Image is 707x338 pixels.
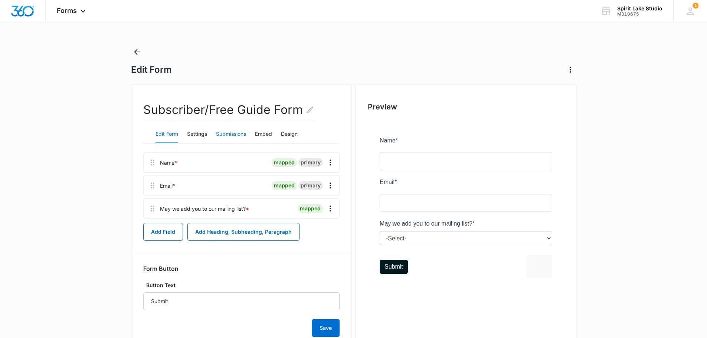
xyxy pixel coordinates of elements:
div: account id [617,12,662,17]
button: Overflow Menu [324,180,336,191]
button: Add Heading, Subheading, Paragraph [187,223,300,241]
div: May we add you to our mailing list? [160,205,249,213]
label: Button Text [143,281,340,289]
button: Settings [187,125,207,143]
button: Design [281,125,298,143]
div: primary [298,158,323,167]
span: 1 [693,3,698,9]
button: Edit Form Name [305,101,314,119]
div: account name [617,6,662,12]
div: notifications count [693,3,698,9]
h1: Edit Form [131,64,172,75]
button: Actions [564,64,576,76]
div: mapped [272,181,297,190]
div: Email [160,182,176,190]
div: primary [298,181,323,190]
div: Name [160,159,178,167]
h3: Form Button [143,265,179,272]
button: Back [131,46,143,58]
h2: Preview [368,101,564,112]
button: Embed [255,125,272,143]
iframe: reCAPTCHA [147,119,242,142]
span: Forms [57,7,77,14]
button: Add Field [143,223,183,241]
div: mapped [272,158,297,167]
button: Overflow Menu [324,203,336,214]
button: Submissions [216,125,246,143]
button: Edit Form [156,125,178,143]
button: Overflow Menu [324,157,336,168]
span: Submit [5,127,23,134]
h2: Subscriber/Free Guide Form [143,101,314,119]
button: Save [312,319,340,337]
div: mapped [298,204,323,213]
